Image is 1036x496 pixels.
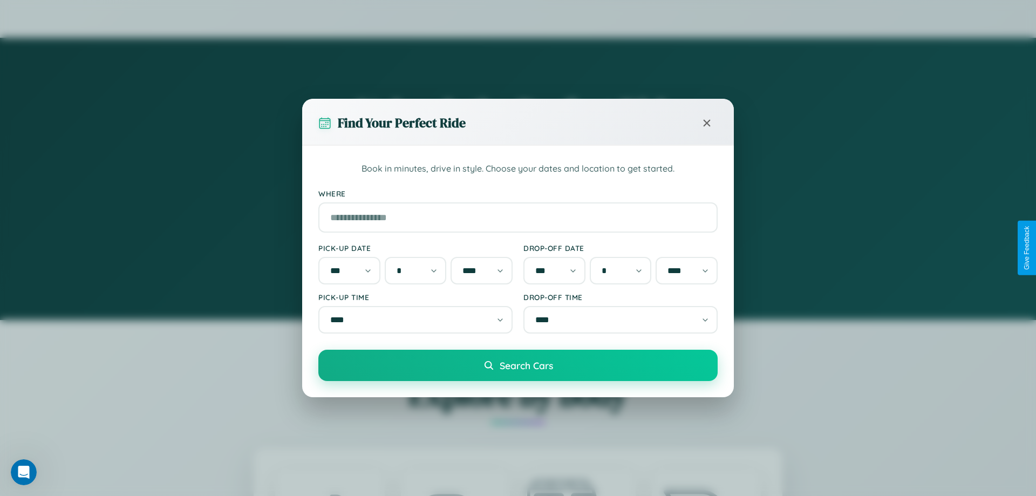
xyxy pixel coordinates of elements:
label: Where [318,189,718,198]
label: Pick-up Time [318,293,513,302]
span: Search Cars [500,359,553,371]
label: Drop-off Date [523,243,718,253]
h3: Find Your Perfect Ride [338,114,466,132]
button: Search Cars [318,350,718,381]
p: Book in minutes, drive in style. Choose your dates and location to get started. [318,162,718,176]
label: Drop-off Time [523,293,718,302]
label: Pick-up Date [318,243,513,253]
